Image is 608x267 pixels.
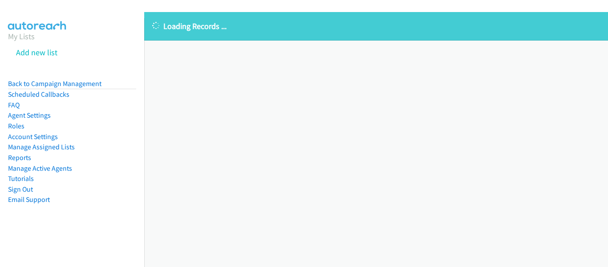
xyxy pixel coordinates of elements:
a: Agent Settings [8,111,51,119]
a: Tutorials [8,174,34,183]
a: Email Support [8,195,50,204]
a: Roles [8,122,24,130]
a: Back to Campaign Management [8,79,101,88]
a: Sign Out [8,185,33,193]
a: Manage Assigned Lists [8,143,75,151]
p: Loading Records ... [152,20,600,32]
a: Add new list [16,47,57,58]
a: Manage Active Agents [8,164,72,173]
a: Account Settings [8,132,58,141]
a: My Lists [8,31,35,41]
a: Scheduled Callbacks [8,90,69,99]
a: FAQ [8,101,20,109]
a: Reports [8,153,31,162]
